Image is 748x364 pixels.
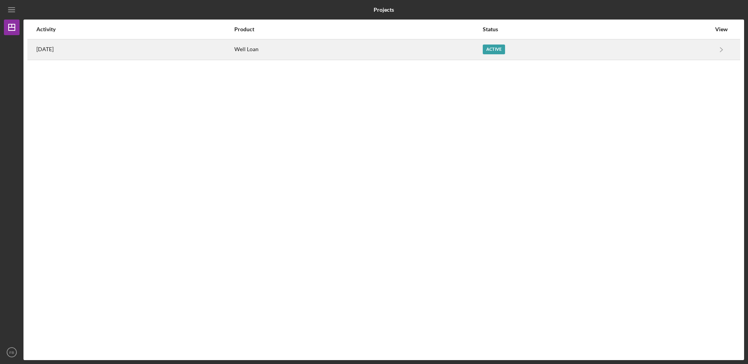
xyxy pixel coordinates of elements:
div: View [712,26,731,32]
text: FB [9,350,14,355]
div: Status [483,26,711,32]
button: FB [4,344,20,360]
div: Well Loan [234,40,482,59]
b: Projects [374,7,394,13]
div: Active [483,45,505,54]
div: Activity [36,26,234,32]
time: 2025-07-31 08:11 [36,46,54,52]
div: Product [234,26,482,32]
